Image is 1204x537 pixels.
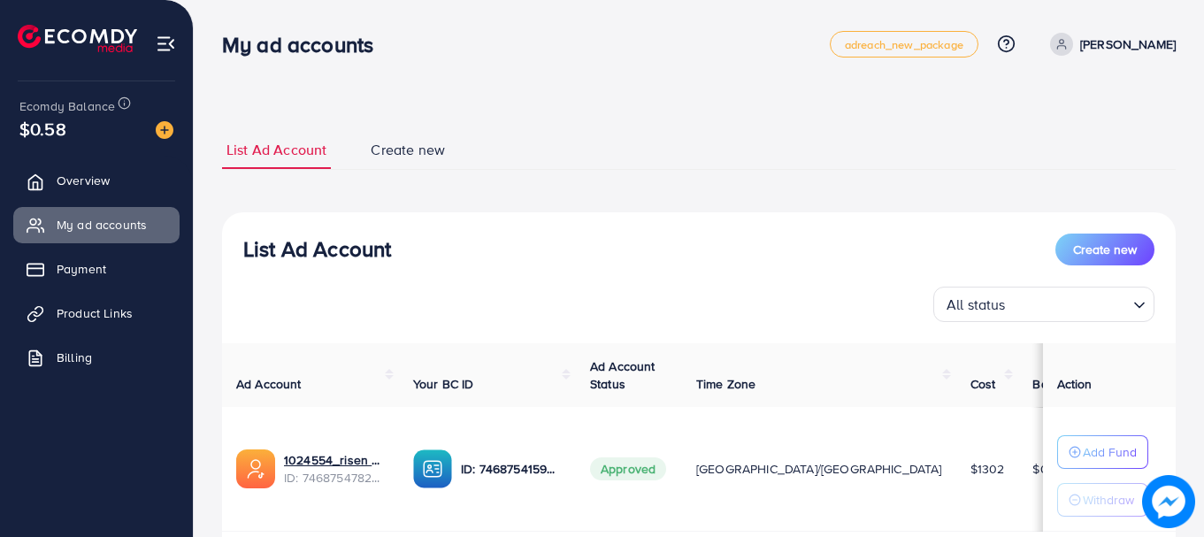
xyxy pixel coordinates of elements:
span: All status [943,292,1009,318]
span: Time Zone [696,375,755,393]
span: Billing [57,349,92,366]
span: $0.58 [19,116,66,142]
img: menu [156,34,176,54]
span: Ecomdy Balance [19,97,115,115]
button: Add Fund [1057,435,1148,469]
a: Billing [13,340,180,375]
a: 1024554_risen mall_1738954995749 [284,451,385,469]
img: ic-ads-acc.e4c84228.svg [236,449,275,488]
img: image [156,121,173,139]
h3: My ad accounts [222,32,387,58]
span: Your BC ID [413,375,474,393]
span: Approved [590,457,666,480]
p: Add Fund [1083,441,1137,463]
span: Create new [371,140,445,160]
span: adreach_new_package [845,39,963,50]
span: Ad Account Status [590,357,656,393]
span: My ad accounts [57,216,147,234]
p: [PERSON_NAME] [1080,34,1176,55]
a: [PERSON_NAME] [1043,33,1176,56]
span: [GEOGRAPHIC_DATA]/[GEOGRAPHIC_DATA] [696,460,942,478]
span: Payment [57,260,106,278]
span: $1302 [970,460,1005,478]
span: Ad Account [236,375,302,393]
span: Cost [970,375,996,393]
a: Product Links [13,295,180,331]
span: List Ad Account [226,140,326,160]
div: Search for option [933,287,1154,322]
button: Create new [1055,234,1154,265]
span: ID: 7468754782921113617 [284,469,385,487]
p: ID: 7468754159844524049 [461,458,562,479]
h3: List Ad Account [243,236,391,262]
p: Withdraw [1083,489,1134,510]
img: image [1142,475,1195,528]
button: Withdraw [1057,483,1148,517]
span: Overview [57,172,110,189]
img: ic-ba-acc.ded83a64.svg [413,449,452,488]
a: Overview [13,163,180,198]
div: <span class='underline'>1024554_risen mall_1738954995749</span></br>7468754782921113617 [284,451,385,487]
a: adreach_new_package [830,31,978,58]
input: Search for option [1011,288,1126,318]
a: Payment [13,251,180,287]
span: Create new [1073,241,1137,258]
a: My ad accounts [13,207,180,242]
span: Product Links [57,304,133,322]
img: logo [18,25,137,52]
span: Action [1057,375,1093,393]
